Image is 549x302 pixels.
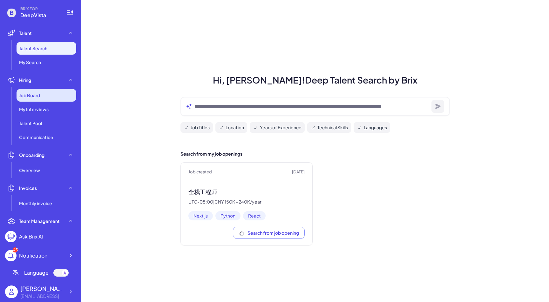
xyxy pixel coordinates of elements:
span: Monthly invoice [19,200,52,206]
span: Language [24,269,49,277]
h3: 全栈工程师 [188,188,305,196]
img: user_logo.png [5,285,18,298]
span: Talent [19,30,32,36]
span: Years of Experience [260,124,302,131]
div: Notification [19,252,47,259]
span: Job Titles [191,124,210,131]
span: Technical Skills [317,124,348,131]
span: Talent Pool [19,120,42,126]
span: Talent Search [19,45,47,51]
span: Next.js [188,211,213,220]
span: DeepVista [20,11,58,19]
span: Hiring [19,77,31,83]
span: Overview [19,167,40,173]
span: Onboarding [19,152,44,158]
span: Job created [188,169,212,175]
span: Invoices [19,185,37,191]
div: 43 [13,247,18,252]
span: React [243,211,266,220]
span: [DATE] [292,169,305,175]
div: jingconan@deepvista.ai [20,293,65,299]
span: Team Management [19,218,60,224]
span: Job Board [19,92,40,98]
h1: Hi, [PERSON_NAME]! Deep Talent Search by Brix [173,73,457,87]
h2: Search from my job openings [180,151,450,157]
span: Languages [364,124,387,131]
span: Location [226,124,244,131]
span: Python [215,211,241,220]
span: My Search [19,59,41,65]
span: Communication [19,134,53,140]
span: BRIX FOR [20,6,58,11]
div: Jing Conan Wang [20,284,65,293]
div: Ask Brix AI [19,233,43,240]
p: UTC-08:00 | CNY 150K - 240K/year [188,199,305,205]
span: My Interviews [19,106,49,112]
